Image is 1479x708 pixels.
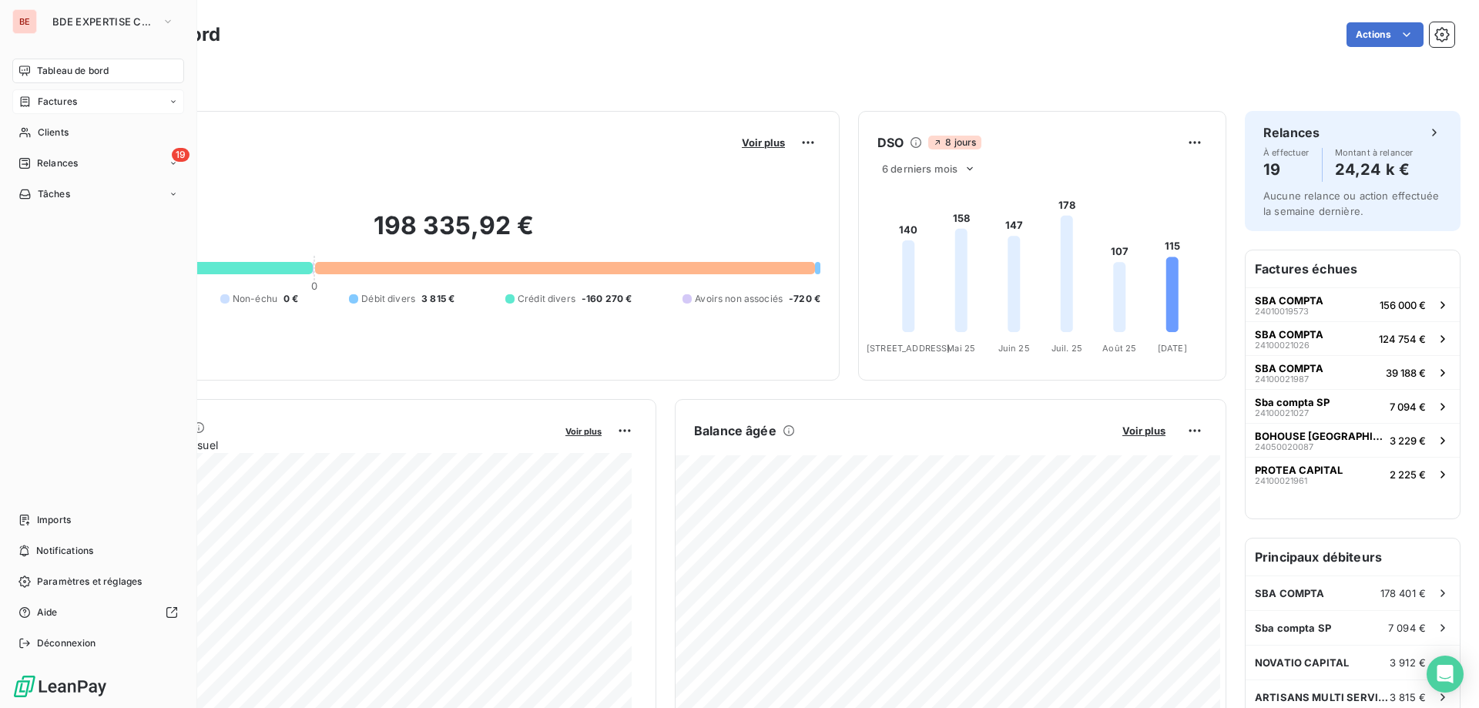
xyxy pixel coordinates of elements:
[882,163,957,175] span: 6 derniers mois
[87,210,820,257] h2: 198 335,92 €
[52,15,156,28] span: BDE EXPERTISE CONSEIL
[283,292,298,306] span: 0 €
[361,292,415,306] span: Débit divers
[1263,123,1320,142] h6: Relances
[1390,435,1426,447] span: 3 229 €
[789,292,820,306] span: -720 €
[172,148,189,162] span: 19
[1246,250,1460,287] h6: Factures échues
[1255,374,1309,384] span: 24100021987
[1263,157,1310,182] h4: 19
[1263,190,1439,217] span: Aucune relance ou action effectuée la semaine dernière.
[1122,424,1165,437] span: Voir plus
[1255,328,1323,341] span: SBA COMPTA
[1335,157,1414,182] h4: 24,24 k €
[1255,294,1323,307] span: SBA COMPTA
[947,343,975,354] tspan: Mai 25
[1335,148,1414,157] span: Montant à relancer
[36,544,93,558] span: Notifications
[737,136,790,149] button: Voir plus
[1246,389,1460,423] button: Sba compta SP241000210277 094 €
[421,292,454,306] span: 3 815 €
[37,606,58,619] span: Aide
[582,292,632,306] span: -160 270 €
[1379,333,1426,345] span: 124 754 €
[38,126,69,139] span: Clients
[38,95,77,109] span: Factures
[1380,587,1426,599] span: 178 401 €
[38,187,70,201] span: Tâches
[565,426,602,437] span: Voir plus
[1427,656,1464,693] div: Open Intercom Messenger
[1386,367,1426,379] span: 39 188 €
[12,600,184,625] a: Aide
[998,343,1030,354] tspan: Juin 25
[1390,401,1426,413] span: 7 094 €
[1255,341,1310,350] span: 24100021026
[695,292,783,306] span: Avoirs non associés
[1388,622,1426,634] span: 7 094 €
[1255,442,1313,451] span: 24050020087
[37,636,96,650] span: Déconnexion
[1102,343,1136,354] tspan: Août 25
[311,280,317,292] span: 0
[1255,691,1390,703] span: ARTISANS MULTI SERVICES
[1390,468,1426,481] span: 2 225 €
[1255,307,1309,316] span: 24010019573
[742,136,785,149] span: Voir plus
[1390,691,1426,703] span: 3 815 €
[1246,355,1460,389] button: SBA COMPTA2410002198739 188 €
[233,292,277,306] span: Non-échu
[1246,423,1460,457] button: BOHOUSE [GEOGRAPHIC_DATA]240500200873 229 €
[1255,408,1309,418] span: 24100021027
[928,136,981,149] span: 8 jours
[694,421,776,440] h6: Balance âgée
[37,513,71,527] span: Imports
[1263,148,1310,157] span: À effectuer
[1255,656,1349,669] span: NOVATIO CAPITAL
[1246,539,1460,575] h6: Principaux débiteurs
[12,674,108,699] img: Logo LeanPay
[1255,430,1383,442] span: BOHOUSE [GEOGRAPHIC_DATA]
[561,424,606,438] button: Voir plus
[1246,457,1460,491] button: PROTEA CAPITAL241000219612 225 €
[1380,299,1426,311] span: 156 000 €
[37,156,78,170] span: Relances
[1255,396,1330,408] span: Sba compta SP
[1347,22,1424,47] button: Actions
[1246,321,1460,355] button: SBA COMPTA24100021026124 754 €
[87,437,555,453] span: Chiffre d'affaires mensuel
[1255,464,1343,476] span: PROTEA CAPITAL
[1118,424,1170,438] button: Voir plus
[1255,362,1323,374] span: SBA COMPTA
[867,343,950,354] tspan: [STREET_ADDRESS]
[1051,343,1082,354] tspan: Juil. 25
[877,133,904,152] h6: DSO
[1158,343,1187,354] tspan: [DATE]
[1255,476,1307,485] span: 24100021961
[1255,587,1325,599] span: SBA COMPTA
[1246,287,1460,321] button: SBA COMPTA24010019573156 000 €
[37,64,109,78] span: Tableau de bord
[1255,622,1331,634] span: Sba compta SP
[37,575,142,589] span: Paramètres et réglages
[12,9,37,34] div: BE
[518,292,575,306] span: Crédit divers
[1390,656,1426,669] span: 3 912 €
